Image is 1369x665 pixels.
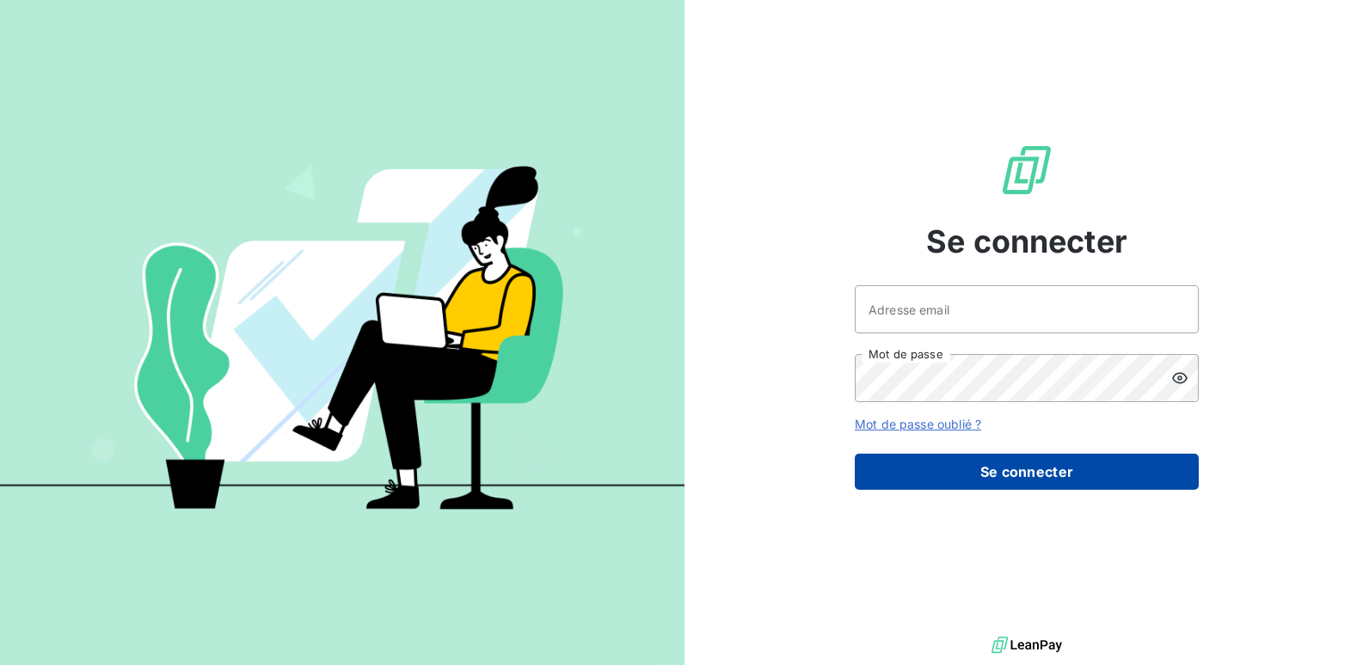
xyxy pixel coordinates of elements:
button: Se connecter [855,454,1199,490]
img: logo [991,632,1062,658]
img: Logo LeanPay [999,143,1054,198]
a: Mot de passe oublié ? [855,417,981,431]
input: placeholder [855,285,1199,333]
span: Se connecter [926,218,1127,265]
